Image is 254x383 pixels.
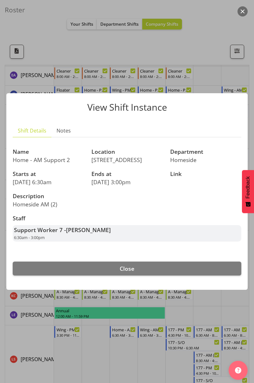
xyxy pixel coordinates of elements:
button: Feedback - Show survey [242,170,254,213]
p: Homeside [170,156,241,163]
p: [STREET_ADDRESS] [91,156,163,163]
h3: Description [13,193,123,199]
p: Homeside AM (2) [13,201,123,208]
span: [PERSON_NAME] [66,226,111,234]
span: Shift Details [18,127,46,134]
h3: Department [170,149,241,155]
button: Close [13,262,241,276]
span: 6:30am - 3:00pm [14,235,45,240]
h3: Ends at [91,171,163,177]
h3: Location [91,149,163,155]
p: [DATE] 3:00pm [91,179,163,185]
img: help-xxl-2.png [235,367,241,373]
h3: Name [13,149,84,155]
h3: Starts at [13,171,84,177]
span: Notes [57,127,71,134]
p: View Shift Instance [13,103,241,112]
p: [DATE] 6:30am [13,179,84,185]
span: Feedback [245,176,251,198]
h3: Link [170,171,241,177]
p: Home - AM Support 2 [13,156,84,163]
h3: Staff [13,215,241,222]
strong: Support Worker 7 - [14,226,111,234]
span: Close [120,265,134,272]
